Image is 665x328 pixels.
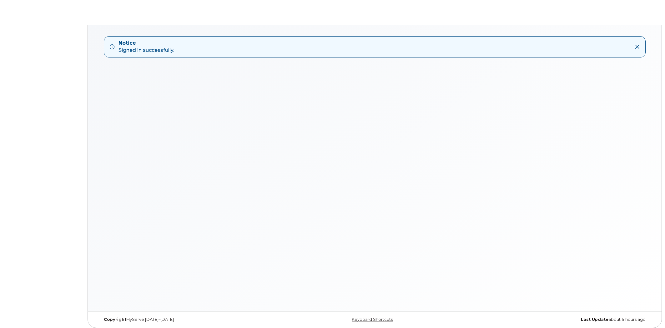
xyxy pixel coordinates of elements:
strong: Copyright [104,317,126,322]
a: Keyboard Shortcuts [352,317,393,322]
div: Signed in successfully. [118,40,174,54]
div: MyServe [DATE]–[DATE] [99,317,283,322]
div: about 5 hours ago [466,317,650,322]
strong: Last Update [581,317,608,322]
strong: Notice [118,40,174,47]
